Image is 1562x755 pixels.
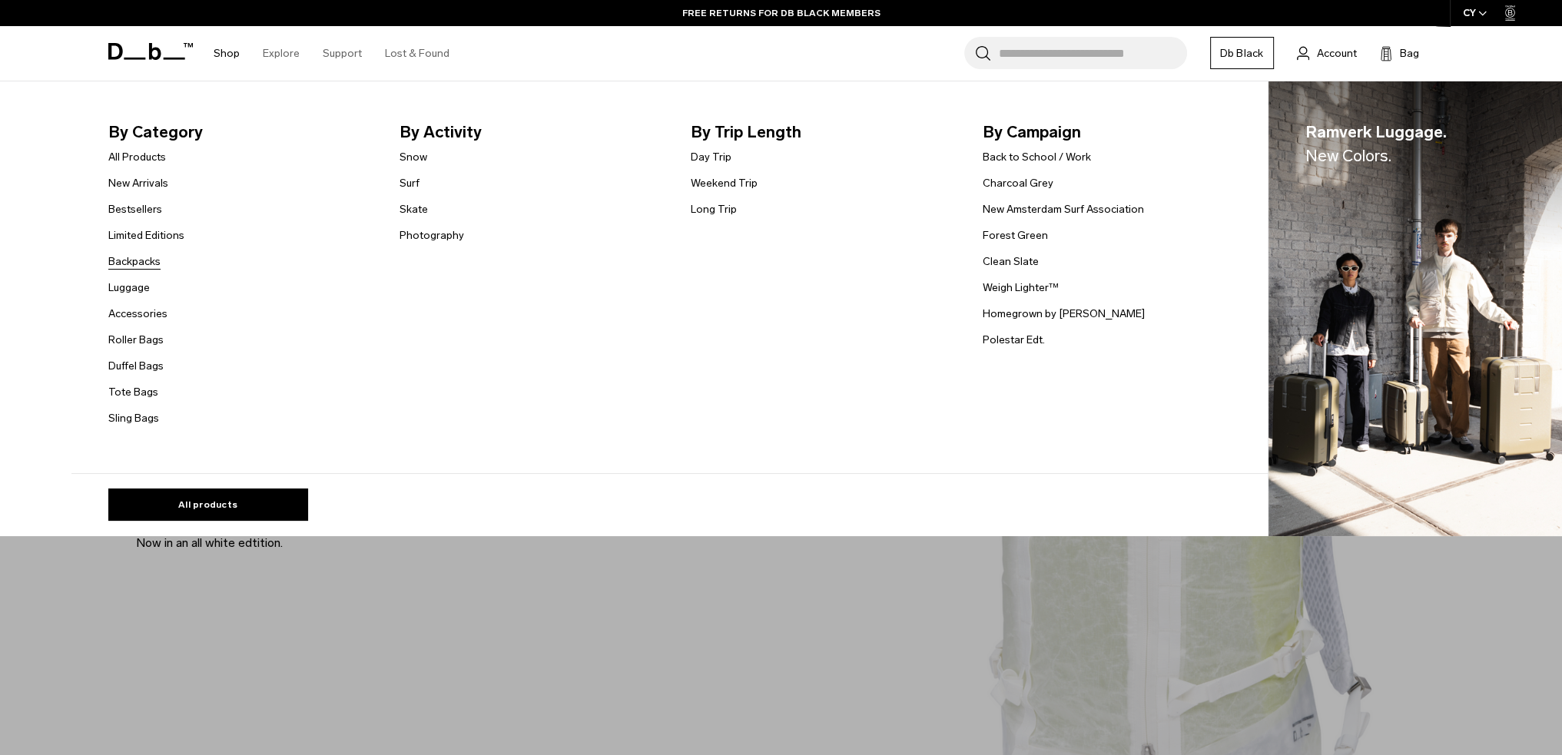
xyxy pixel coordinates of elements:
a: Duffel Bags [108,358,164,374]
a: Clean Slate [982,253,1038,270]
span: New Colors. [1305,146,1391,165]
a: Surf [400,175,420,191]
a: Long Trip [691,201,737,217]
a: Homegrown by [PERSON_NAME] [982,306,1144,322]
span: Ramverk Luggage. [1305,120,1447,168]
a: Photography [400,227,464,243]
span: Account [1317,45,1357,61]
span: By Category [108,120,375,144]
span: By Activity [400,120,666,144]
a: Luggage [108,280,150,296]
a: Weigh Lighter™ [982,280,1058,296]
a: Accessories [108,306,167,322]
a: Polestar Edt. [982,332,1044,348]
a: Backpacks [108,253,161,270]
a: Day Trip [691,149,731,165]
a: New Amsterdam Surf Association [982,201,1143,217]
a: FREE RETURNS FOR DB BLACK MEMBERS [682,6,880,20]
a: Weekend Trip [691,175,758,191]
span: Bag [1400,45,1419,61]
a: Lost & Found [385,26,449,81]
a: Skate [400,201,428,217]
a: Sling Bags [108,410,159,426]
a: Bestsellers [108,201,162,217]
nav: Main Navigation [202,26,461,81]
img: Db [1269,81,1562,537]
a: Explore [263,26,300,81]
a: Tote Bags [108,384,158,400]
a: Ramverk Luggage.New Colors. Db [1269,81,1562,537]
a: Limited Editions [108,227,184,243]
a: All Products [108,149,166,165]
a: Forest Green [982,227,1047,243]
a: New Arrivals [108,175,168,191]
span: By Campaign [982,120,1249,144]
a: Charcoal Grey [982,175,1053,191]
a: Shop [214,26,240,81]
a: All products [108,488,308,521]
a: Db Black [1210,37,1274,69]
a: Snow [400,149,427,165]
a: Roller Bags [108,332,164,348]
a: Account [1297,44,1357,62]
a: Support [323,26,362,81]
span: By Trip Length [691,120,957,144]
a: Back to School / Work [982,149,1090,165]
button: Bag [1380,44,1419,62]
